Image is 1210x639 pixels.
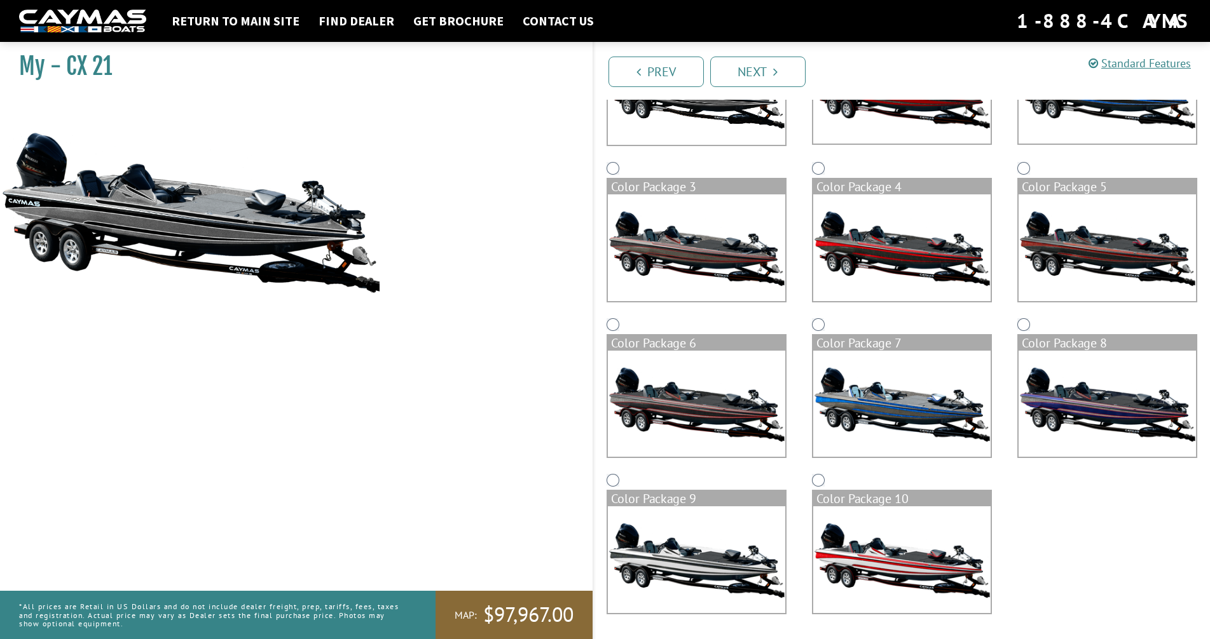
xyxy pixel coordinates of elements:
img: color_package_336.png [1019,194,1196,300]
div: Color Package 4 [813,179,991,194]
a: Prev [608,57,704,87]
div: Color Package 7 [813,335,991,351]
img: color_package_335.png [813,194,991,300]
a: Get Brochure [407,13,510,29]
a: Contact Us [516,13,600,29]
span: MAP: [455,609,477,622]
img: color_package_341.png [813,506,991,612]
a: Return to main site [165,13,306,29]
a: Standard Features [1089,56,1191,71]
div: Color Package 6 [608,335,785,351]
p: *All prices are Retail in US Dollars and do not include dealer freight, prep, tariffs, fees, taxe... [19,596,407,634]
img: color_package_340.png [608,506,785,612]
img: color_package_337.png [608,351,785,457]
a: MAP:$97,967.00 [436,591,593,639]
a: Next [710,57,806,87]
h1: My - CX 21 [19,52,561,81]
img: color_package_334.png [608,194,785,300]
img: color_package_339.png [1019,351,1196,457]
div: Color Package 10 [813,491,991,506]
img: white-logo-c9c8dbefe5ff5ceceb0f0178aa75bf4bb51f6bca0971e226c86eb53dfe498488.png [19,10,146,33]
div: Color Package 8 [1019,335,1196,351]
img: color_package_338.png [813,351,991,457]
div: Color Package 3 [608,179,785,194]
div: Color Package 9 [608,491,785,506]
a: Find Dealer [312,13,401,29]
div: 1-888-4CAYMAS [1017,7,1191,35]
span: $97,967.00 [483,602,574,628]
div: Color Package 5 [1019,179,1196,194]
